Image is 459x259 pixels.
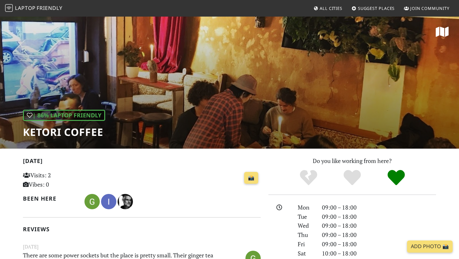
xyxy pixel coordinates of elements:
div: 09:00 – 18:00 [318,203,440,212]
div: Thu [294,230,318,240]
span: Friendly [37,4,62,11]
img: LaptopFriendly [5,4,13,12]
img: 1884-ralf.jpg [118,194,133,209]
span: Join Community [410,5,449,11]
span: Suggest Places [358,5,395,11]
div: Fri [294,240,318,249]
span: Laptop [15,4,36,11]
div: Wed [294,221,318,230]
div: 10:00 – 18:00 [318,249,440,258]
small: [DATE] [19,243,265,251]
div: Tue [294,212,318,221]
h2: Been here [23,195,77,202]
div: 09:00 – 18:00 [318,221,440,230]
h1: KETORI COFFEE [23,126,105,138]
div: 09:00 – 18:00 [318,240,440,249]
img: 2177-irina.jpg [101,194,116,209]
span: Irina Kinscher [101,197,118,205]
p: Do you like working from here? [268,156,436,166]
span: All Cities [320,5,342,11]
div: Sat [294,249,318,258]
a: Add Photo 📸 [407,241,453,253]
div: 09:00 – 18:00 [318,212,440,221]
a: LaptopFriendly LaptopFriendly [5,3,62,14]
div: Yes [330,169,374,187]
span: Ralf Weber [118,197,133,205]
a: All Cities [311,3,345,14]
h2: [DATE] [23,158,261,167]
div: Definitely! [374,169,418,187]
p: Visits: 2 Vibes: 0 [23,171,97,189]
div: | 86% Laptop Friendly [23,110,105,121]
span: Gaurish Katlana [84,197,101,205]
h2: Reviews [23,226,261,233]
img: 2507-gaurish.jpg [84,194,100,209]
div: 09:00 – 18:00 [318,230,440,240]
div: Mon [294,203,318,212]
a: Suggest Places [349,3,397,14]
a: 📸 [244,172,258,184]
a: Join Community [401,3,452,14]
div: No [287,169,331,187]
